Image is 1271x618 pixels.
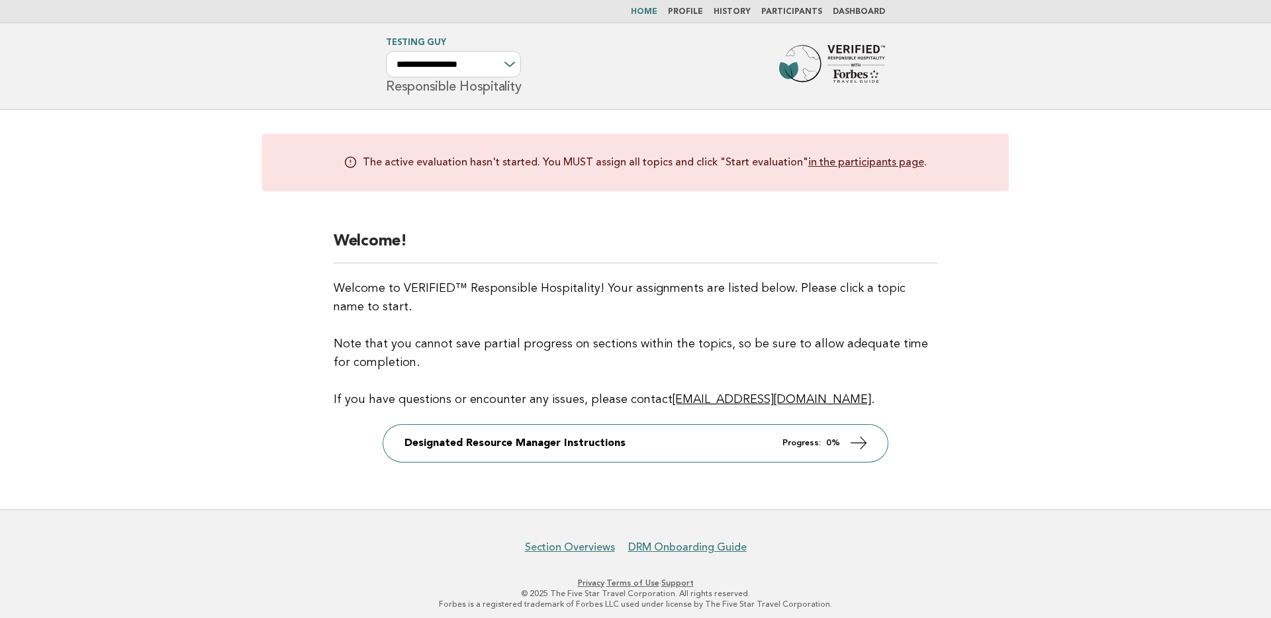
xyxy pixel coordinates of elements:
[761,8,822,16] a: Participants
[779,45,885,87] img: Forbes Travel Guide
[631,8,657,16] a: Home
[230,578,1041,588] p: · ·
[673,394,871,406] a: [EMAIL_ADDRESS][DOMAIN_NAME]
[826,439,840,447] strong: 0%
[334,279,937,409] p: Welcome to VERIFIED™ Responsible Hospitality! Your assignments are listed below. Please click a t...
[363,155,927,170] p: The active evaluation hasn't started. You MUST assign all topics and click "Start evaluation" .
[525,541,615,554] a: Section Overviews
[661,578,694,588] a: Support
[334,231,937,263] h2: Welcome!
[230,588,1041,599] p: © 2025 The Five Star Travel Corporation. All rights reserved.
[833,8,885,16] a: Dashboard
[578,578,604,588] a: Privacy
[383,425,888,462] a: Designated Resource Manager Instructions Progress: 0%
[714,8,751,16] a: History
[386,38,446,47] a: Testing Guy
[782,439,821,447] em: Progress:
[230,599,1041,609] p: Forbes is a registered trademark of Forbes LLC used under license by The Five Star Travel Corpora...
[808,155,924,169] a: in the participants page
[606,578,659,588] a: Terms of Use
[628,541,747,554] a: DRM Onboarding Guide
[386,39,521,93] h1: Responsible Hospitality
[668,8,703,16] a: Profile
